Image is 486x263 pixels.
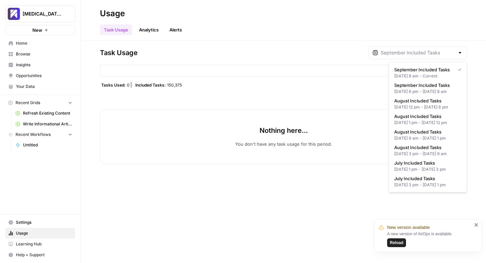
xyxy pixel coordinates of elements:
[394,135,461,141] div: [DATE] 9 am - [DATE] 1 pm
[394,66,453,73] span: September Included Tasks
[135,24,163,35] a: Analytics
[135,82,166,88] span: Included Tasks:
[5,98,75,108] button: Recent Grids
[5,81,75,92] a: Your Data
[100,24,132,35] a: Task Usage
[12,140,75,150] a: Untitled
[394,120,461,126] div: [DATE] 1 pm - [DATE] 12 pm
[5,70,75,81] a: Opportunities
[165,24,186,35] button: Alerts
[5,5,75,22] button: Workspace: Overjet - Test
[5,217,75,228] a: Settings
[394,175,459,182] span: July Included Tasks
[394,128,459,135] span: August Included Tasks
[394,151,461,157] div: [DATE] 3 pm - [DATE] 9 am
[394,113,459,120] span: August Included Tasks
[5,59,75,70] a: Insights
[5,249,75,260] button: Help + Support
[381,49,455,56] input: September Included Tasks
[16,131,51,138] span: Recent Workflows
[8,8,20,20] img: Overjet - Test Logo
[16,219,72,225] span: Settings
[23,110,72,116] span: Refresh Existing Content
[235,141,332,147] p: You don't have any task usage for this period.
[387,238,406,247] button: Reload
[100,8,125,19] div: Usage
[16,100,40,106] span: Recent Grids
[394,104,461,110] div: [DATE] 12 pm - [DATE] 6 pm
[5,228,75,239] a: Usage
[16,62,72,68] span: Insights
[394,73,461,79] div: [DATE] 8 am - Current
[5,25,75,35] button: New
[387,231,472,247] div: A new version of AirOps is available.
[474,222,479,228] button: close
[16,252,72,258] span: Help + Support
[12,108,75,119] a: Refresh Existing Content
[394,160,459,166] span: July Included Tasks
[23,121,72,127] span: Write Informational Article
[32,27,42,33] span: New
[101,82,126,88] span: Tasks Used:
[260,126,308,135] p: Nothing here...
[16,73,72,79] span: Opportunities
[394,166,461,172] div: [DATE] 1 pm - [DATE] 3 pm
[16,83,72,90] span: Your Data
[390,240,403,246] span: Reload
[5,239,75,249] a: Learning Hub
[5,129,75,140] button: Recent Workflows
[16,230,72,236] span: Usage
[16,241,72,247] span: Learning Hub
[16,40,72,46] span: Home
[394,182,461,188] div: [DATE] 3 pm - [DATE] 1 pm
[5,38,75,49] a: Home
[23,142,72,148] span: Untitled
[100,48,138,57] span: Task Usage
[167,82,182,88] span: 150,375
[394,97,459,104] span: August Included Tasks
[394,82,459,89] span: September Included Tasks
[387,224,430,231] span: New version available
[5,49,75,59] a: Browse
[394,89,461,95] div: [DATE] 6 pm - [DATE] 8 am
[394,144,459,151] span: August Included Tasks
[23,10,63,17] span: [MEDICAL_DATA] - Test
[127,82,130,88] span: 0
[12,119,75,129] a: Write Informational Article
[16,51,72,57] span: Browse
